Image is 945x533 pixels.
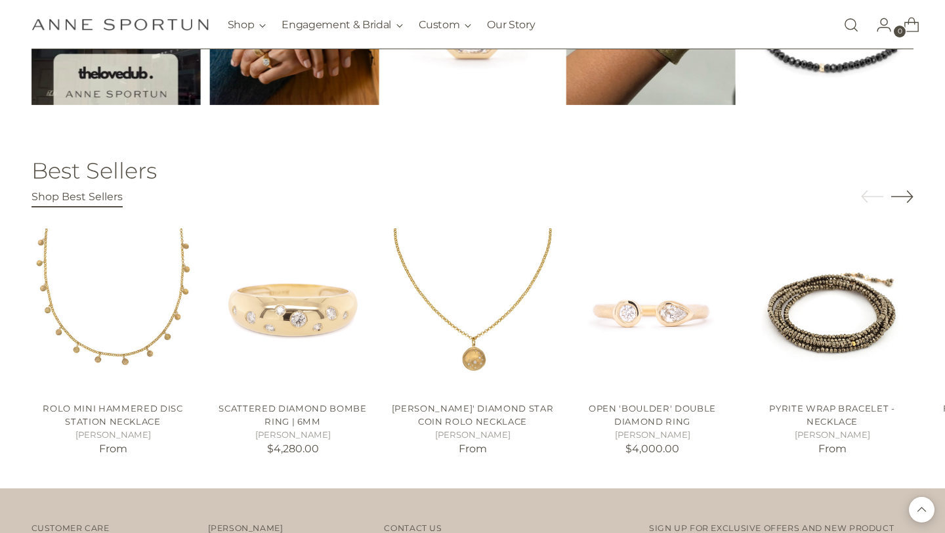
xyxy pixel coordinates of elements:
a: Anne Sportun Fine Jewellery [31,18,209,31]
span: Contact Us [384,523,442,533]
a: [PERSON_NAME]' Diamond Star Coin Rolo Necklace [392,403,554,427]
h2: Best Sellers [31,158,157,182]
a: Luna' Diamond Star Coin Rolo Necklace [391,228,555,392]
a: Open search modal [838,12,864,38]
a: Scattered Diamond Bombe Ring | 6mm [211,228,375,392]
button: Move to previous carousel slide [861,186,883,208]
button: Engagement & Bridal [282,11,403,39]
h5: [PERSON_NAME] [391,429,555,442]
p: From [391,441,555,457]
button: Shop [228,11,266,39]
span: $4,000.00 [625,442,679,455]
a: Rolo Mini Hammered Disc Station Necklace [43,403,182,427]
h5: [PERSON_NAME] [751,429,914,442]
button: Move to next carousel slide [891,185,913,207]
a: Pyrite Wrap Bracelet - Necklace [769,403,894,427]
a: Scattered Diamond Bombe Ring | 6mm [219,403,366,427]
span: Shop Best Sellers [31,190,123,203]
h5: [PERSON_NAME] [211,429,375,442]
span: [PERSON_NAME] [208,523,283,533]
a: Pyrite Wrap Bracelet - Necklace [751,228,914,392]
button: Custom [419,11,471,39]
button: Back to top [909,497,934,522]
a: Our Story [487,11,535,39]
span: Customer Care [31,523,110,533]
h5: [PERSON_NAME] [31,429,195,442]
a: Go to the account page [866,12,892,38]
p: From [31,441,195,457]
a: Open 'Boulder' Double Diamond Ring [571,228,734,392]
span: 0 [894,26,906,37]
span: $4,280.00 [267,442,319,455]
a: Open cart modal [893,12,919,38]
a: Open 'Boulder' Double Diamond Ring [589,403,716,427]
h5: [PERSON_NAME] [571,429,734,442]
p: From [751,441,914,457]
a: Shop Best Sellers [31,190,123,207]
a: Rolo Mini Hammered Disc Station Necklace [31,228,195,392]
